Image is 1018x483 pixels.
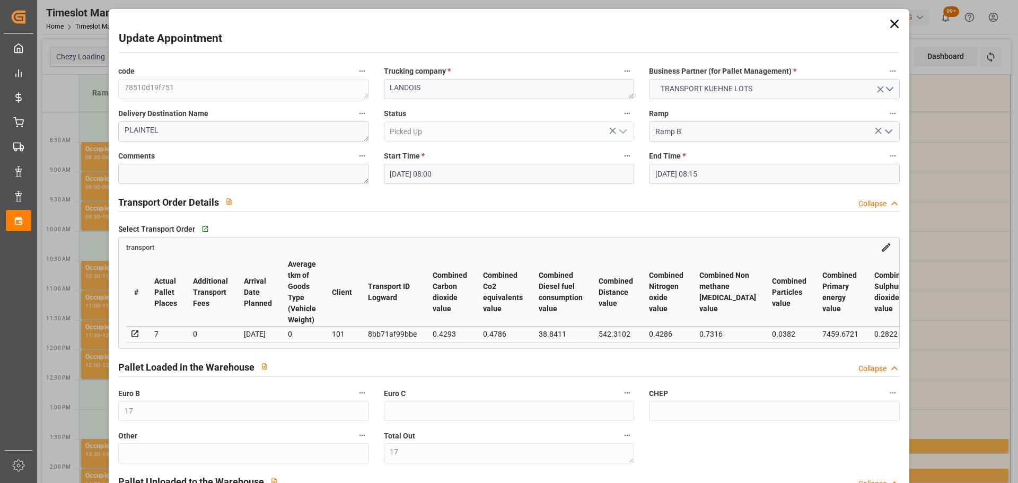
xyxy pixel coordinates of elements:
[193,328,228,340] div: 0
[118,431,137,442] span: Other
[615,124,630,140] button: open menu
[649,121,899,142] input: Type to search/select
[384,164,634,184] input: DD-MM-YYYY HH:MM
[620,107,634,120] button: Status
[620,64,634,78] button: Trucking company *
[355,64,369,78] button: code
[368,328,417,340] div: 8bb71af99bbe
[858,363,887,374] div: Collapse
[280,258,324,327] th: Average tkm of Goods Type (Vehicle Weight)
[886,149,900,163] button: End Time *
[858,198,887,209] div: Collapse
[360,258,425,327] th: Transport ID Logward
[254,356,275,376] button: View description
[185,258,236,327] th: Additional Transport Fees
[355,107,369,120] button: Delivery Destination Name
[425,258,475,327] th: Combined Carbon dioxide value
[384,108,406,119] span: Status
[814,258,866,327] th: Combined Primary energy value
[332,328,352,340] div: 101
[384,151,425,162] span: Start Time
[483,328,523,340] div: 0.4786
[355,386,369,400] button: Euro B
[886,107,900,120] button: Ramp
[384,121,634,142] input: Type to search/select
[531,258,591,327] th: Combined Diesel fuel consumption value
[118,79,368,99] textarea: 78510d19f751
[355,149,369,163] button: Comments
[118,66,135,77] span: code
[591,258,641,327] th: Combined Distance value
[433,328,467,340] div: 0.4293
[866,258,917,327] th: Combined Sulphur dioxide value
[620,149,634,163] button: Start Time *
[384,431,415,442] span: Total Out
[880,124,896,140] button: open menu
[475,258,531,327] th: Combined Co2 equivalents value
[620,428,634,442] button: Total Out
[599,328,633,340] div: 542.3102
[649,66,796,77] span: Business Partner (for Pallet Management)
[236,258,280,327] th: Arrival Date Planned
[764,258,814,327] th: Combined Particles value
[126,258,146,327] th: #
[641,258,691,327] th: Combined Nitrogen oxide value
[655,83,758,94] span: TRANSPORT KUEHNE LOTS
[119,30,222,47] h2: Update Appointment
[118,360,254,374] h2: Pallet Loaded in the Warehouse
[384,79,634,99] textarea: LANDOIS
[118,224,195,235] span: Select Transport Order
[244,328,272,340] div: [DATE]
[355,428,369,442] button: Other
[118,388,140,399] span: Euro B
[886,386,900,400] button: CHEP
[699,328,756,340] div: 0.7316
[324,258,360,327] th: Client
[649,108,669,119] span: Ramp
[118,121,368,142] textarea: PLAINTEL
[772,328,806,340] div: 0.0382
[126,243,154,251] span: transport
[146,258,185,327] th: Actual Pallet Places
[384,388,406,399] span: Euro C
[288,328,316,340] div: 0
[384,443,634,463] textarea: 17
[219,191,239,212] button: View description
[691,258,764,327] th: Combined Non methane [MEDICAL_DATA] value
[126,242,154,251] a: transport
[118,151,155,162] span: Comments
[649,328,683,340] div: 0.4286
[620,386,634,400] button: Euro C
[649,79,899,99] button: open menu
[886,64,900,78] button: Business Partner (for Pallet Management) *
[154,328,177,340] div: 7
[822,328,858,340] div: 7459.6721
[539,328,583,340] div: 38.8411
[874,328,909,340] div: 0.2822
[118,108,208,119] span: Delivery Destination Name
[118,195,219,209] h2: Transport Order Details
[649,151,686,162] span: End Time
[649,388,668,399] span: CHEP
[649,164,899,184] input: DD-MM-YYYY HH:MM
[384,66,451,77] span: Trucking company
